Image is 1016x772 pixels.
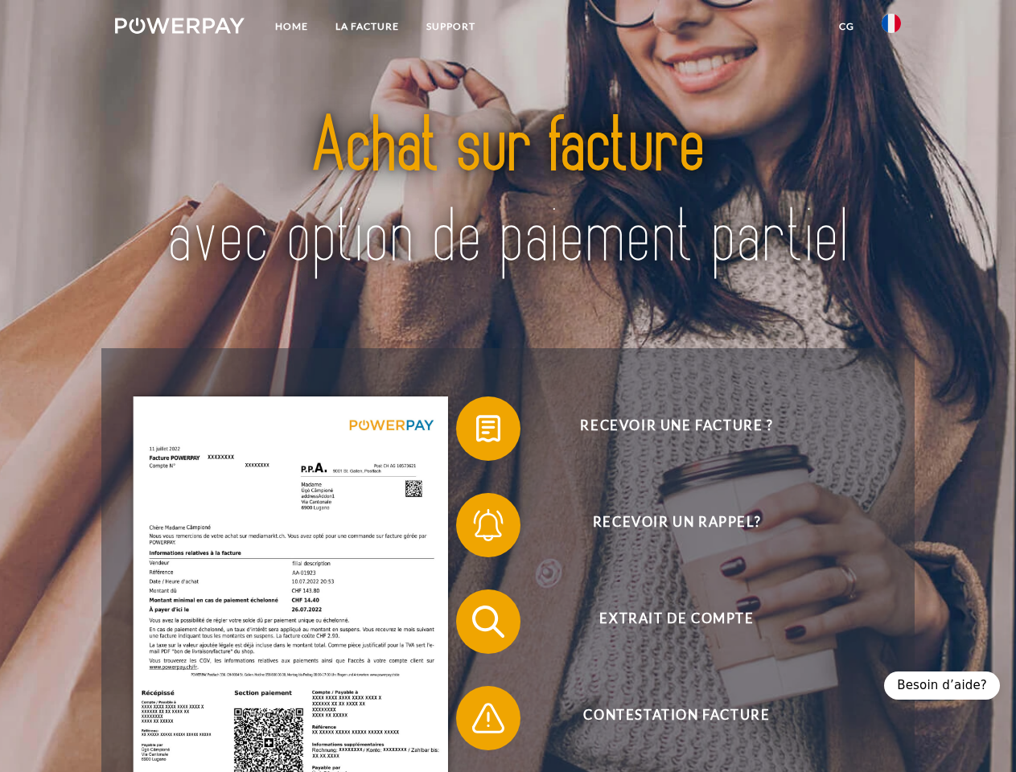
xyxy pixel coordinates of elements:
[261,12,322,41] a: Home
[468,505,508,545] img: qb_bell.svg
[468,698,508,738] img: qb_warning.svg
[468,409,508,449] img: qb_bill.svg
[154,77,862,308] img: title-powerpay_fr.svg
[479,589,874,654] span: Extrait de compte
[882,14,901,33] img: fr
[479,493,874,557] span: Recevoir un rappel?
[456,589,874,654] button: Extrait de compte
[115,18,245,34] img: logo-powerpay-white.svg
[884,671,1000,700] div: Besoin d’aide?
[825,12,868,41] a: CG
[322,12,413,41] a: LA FACTURE
[456,686,874,750] button: Contestation Facture
[413,12,489,41] a: Support
[456,396,874,461] button: Recevoir une facture ?
[479,686,874,750] span: Contestation Facture
[479,396,874,461] span: Recevoir une facture ?
[468,602,508,642] img: qb_search.svg
[456,493,874,557] button: Recevoir un rappel?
